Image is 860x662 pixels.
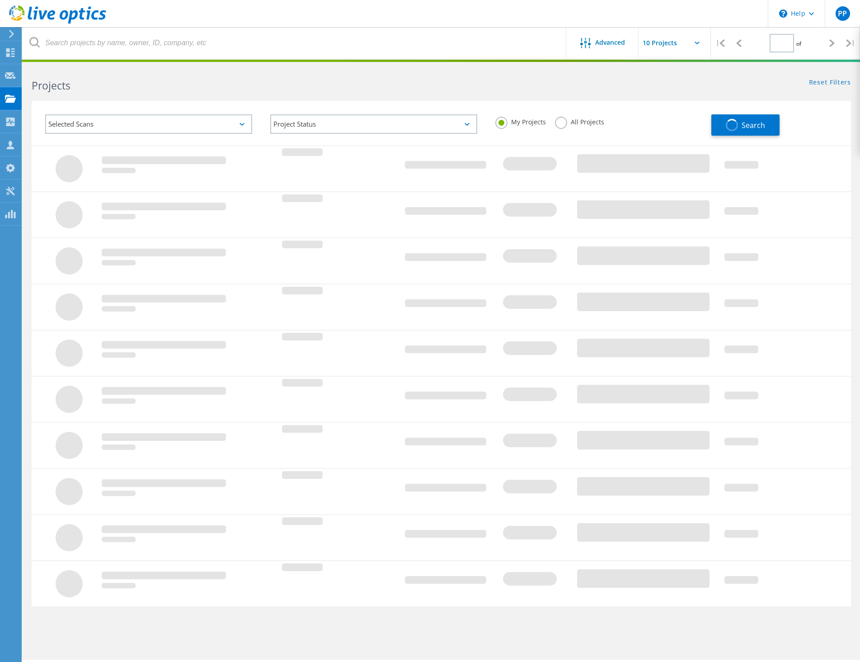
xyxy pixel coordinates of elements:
[555,117,604,125] label: All Projects
[742,120,765,130] span: Search
[779,9,787,18] svg: \n
[23,27,567,59] input: Search projects by name, owner, ID, company, etc
[711,114,780,136] button: Search
[841,27,860,59] div: |
[270,114,477,134] div: Project Status
[796,40,801,47] span: of
[32,78,70,93] b: Projects
[495,117,546,125] label: My Projects
[838,10,847,17] span: PP
[595,39,625,46] span: Advanced
[9,19,106,25] a: Live Optics Dashboard
[809,79,851,87] a: Reset Filters
[45,114,252,134] div: Selected Scans
[711,27,729,59] div: |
